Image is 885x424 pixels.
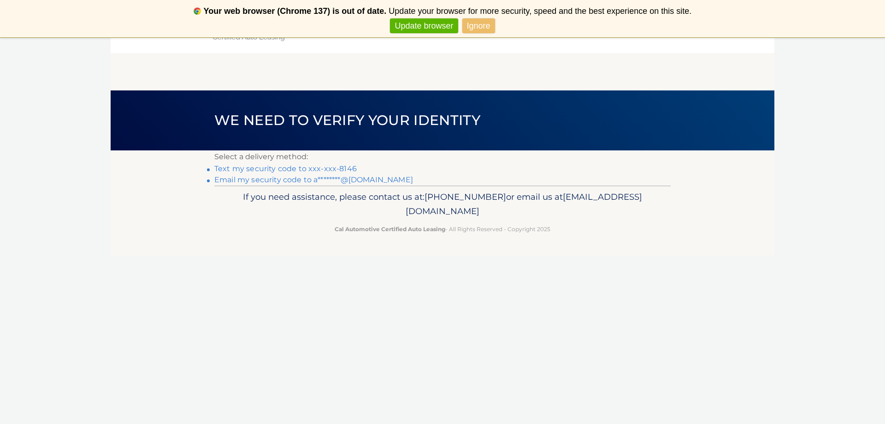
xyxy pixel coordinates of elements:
[220,190,665,219] p: If you need assistance, please contact us at: or email us at
[214,112,480,129] span: We need to verify your identity
[214,175,413,184] a: Email my security code to a********@[DOMAIN_NAME]
[389,6,691,16] span: Update your browser for more security, speed and the best experience on this site.
[220,224,665,234] p: - All Rights Reserved - Copyright 2025
[214,164,357,173] a: Text my security code to xxx-xxx-8146
[214,150,671,163] p: Select a delivery method:
[204,6,387,16] b: Your web browser (Chrome 137) is out of date.
[390,18,458,34] a: Update browser
[425,191,506,202] span: [PHONE_NUMBER]
[462,18,495,34] a: Ignore
[335,226,445,233] strong: Cal Automotive Certified Auto Leasing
